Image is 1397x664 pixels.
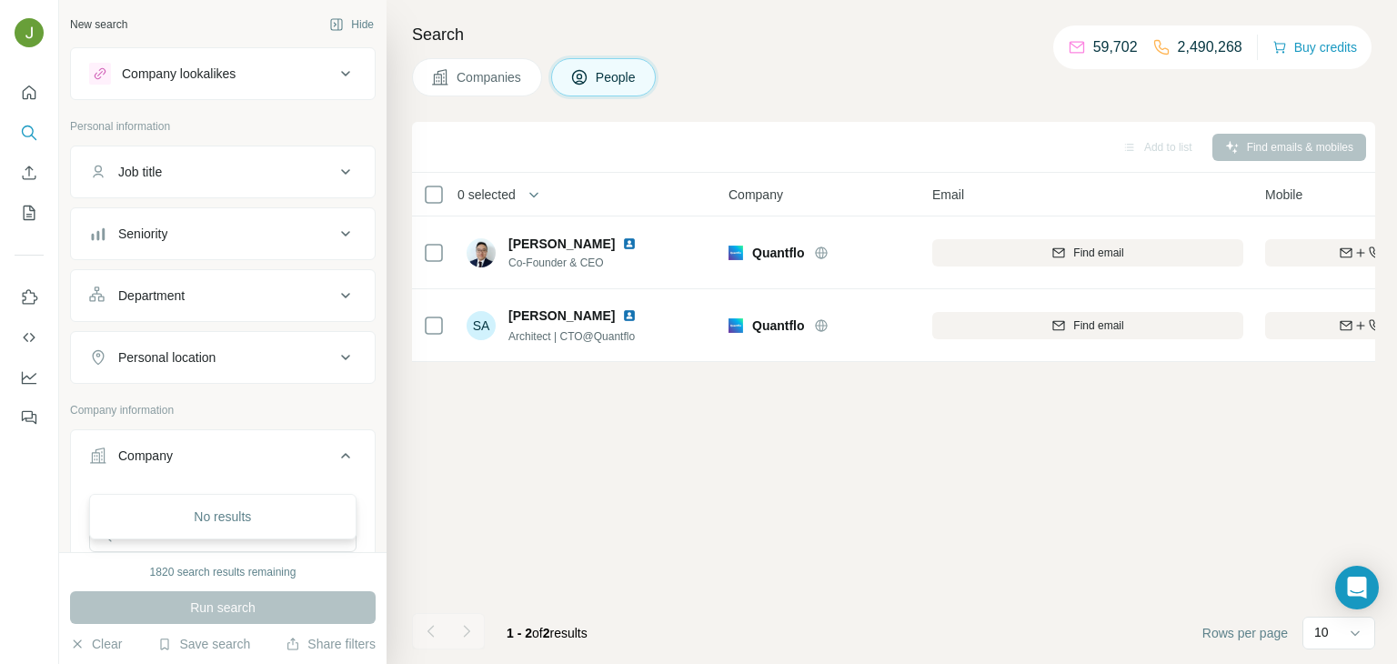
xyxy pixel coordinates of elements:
span: [PERSON_NAME] [508,307,615,325]
div: Personal location [118,348,216,367]
p: 10 [1314,623,1329,641]
button: Use Surfe on LinkedIn [15,281,44,314]
span: results [507,626,588,640]
span: Quantflo [752,244,805,262]
button: Use Surfe API [15,321,44,354]
button: My lists [15,196,44,229]
span: People [596,68,638,86]
p: Personal information [70,118,376,135]
img: Logo of Quantflo [729,246,743,260]
button: Company lookalikes [71,52,375,96]
img: LinkedIn logo [622,308,637,323]
button: Seniority [71,212,375,256]
span: of [532,626,543,640]
button: Department [71,274,375,317]
p: 2,490,268 [1178,36,1242,58]
div: Job title [118,163,162,181]
button: Buy credits [1272,35,1357,60]
img: Avatar [467,238,496,267]
span: Find email [1073,245,1123,261]
span: 2 [543,626,550,640]
button: Hide [317,11,387,38]
div: Company [118,447,173,465]
div: 1820 search results remaining [150,564,296,580]
span: Companies [457,68,523,86]
button: Job title [71,150,375,194]
div: Open Intercom Messenger [1335,566,1379,609]
button: Dashboard [15,361,44,394]
button: Search [15,116,44,149]
img: Avatar [15,18,44,47]
span: Find email [1073,317,1123,334]
span: Email [932,186,964,204]
h4: Search [412,22,1375,47]
span: Architect | CTO@Quantflo [508,330,635,343]
button: Find email [932,312,1243,339]
button: Personal location [71,336,375,379]
span: [PERSON_NAME] [508,235,615,253]
div: Select a company name or website [89,485,357,508]
div: No results [94,498,352,535]
button: Enrich CSV [15,156,44,189]
span: 1 - 2 [507,626,532,640]
button: Share filters [286,635,376,653]
div: Seniority [118,225,167,243]
img: Logo of Quantflo [729,318,743,333]
span: Co-Founder & CEO [508,255,658,271]
button: Quick start [15,76,44,109]
span: Company [729,186,783,204]
button: Save search [157,635,250,653]
button: Clear [70,635,122,653]
button: Company [71,434,375,485]
span: Rows per page [1202,624,1288,642]
button: Find email [932,239,1243,267]
span: Mobile [1265,186,1302,204]
p: 59,702 [1093,36,1138,58]
button: Feedback [15,401,44,434]
div: New search [70,16,127,33]
div: Company lookalikes [122,65,236,83]
div: Department [118,287,185,305]
img: LinkedIn logo [622,236,637,251]
span: Quantflo [752,317,805,335]
p: Company information [70,402,376,418]
div: SA [467,311,496,340]
span: 0 selected [457,186,516,204]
